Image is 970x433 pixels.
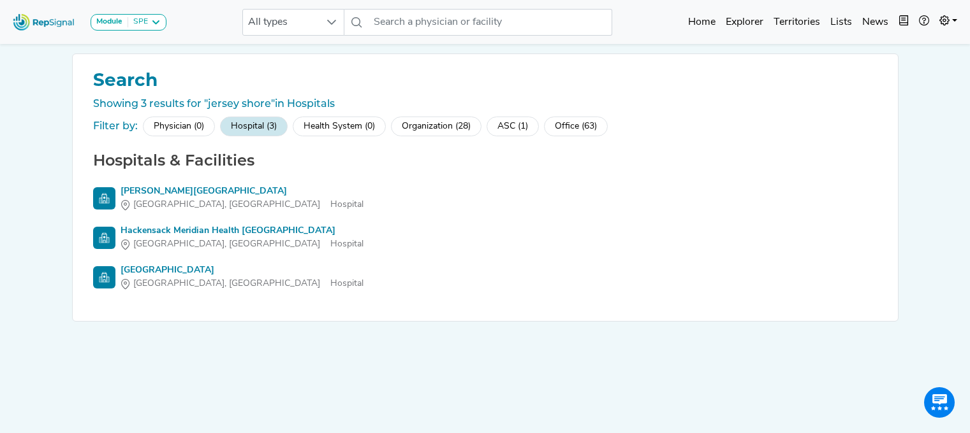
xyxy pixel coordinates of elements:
[293,117,386,136] div: Health System (0)
[133,198,320,211] span: [GEOGRAPHIC_DATA], [GEOGRAPHIC_DATA]
[133,277,320,290] span: [GEOGRAPHIC_DATA], [GEOGRAPHIC_DATA]
[121,264,364,277] div: [GEOGRAPHIC_DATA]
[128,17,148,27] div: SPE
[275,97,335,110] span: in Hospitals
[93,187,115,209] img: Hospital Search Icon
[243,10,320,35] span: All types
[121,185,364,198] div: [PERSON_NAME][GEOGRAPHIC_DATA]
[93,118,138,134] div: Filter by:
[93,185,878,211] a: [PERSON_NAME][GEOGRAPHIC_DATA][GEOGRAPHIC_DATA], [GEOGRAPHIC_DATA]Hospital
[91,14,166,31] button: ModuleSPE
[487,117,539,136] div: ASC (1)
[220,117,288,136] div: Hospital (3)
[93,266,115,288] img: Hospital Search Icon
[133,238,320,251] span: [GEOGRAPHIC_DATA], [GEOGRAPHIC_DATA]
[369,9,612,36] input: Search a physician or facility
[893,10,914,35] button: Intel Book
[857,10,893,35] a: News
[768,10,825,35] a: Territories
[88,69,883,91] h1: Search
[93,227,115,249] img: Hospital Search Icon
[93,224,878,251] a: Hackensack Meridian Health [GEOGRAPHIC_DATA][GEOGRAPHIC_DATA], [GEOGRAPHIC_DATA]Hospital
[93,264,878,290] a: [GEOGRAPHIC_DATA][GEOGRAPHIC_DATA], [GEOGRAPHIC_DATA]Hospital
[391,117,481,136] div: Organization (28)
[121,277,364,290] div: Hospital
[88,96,883,111] div: Showing 3 results for "jersey shore"
[96,18,122,25] strong: Module
[544,117,608,136] div: Office (63)
[143,117,215,136] div: Physician (0)
[825,10,857,35] a: Lists
[121,224,364,238] div: Hackensack Meridian Health [GEOGRAPHIC_DATA]
[88,152,883,170] h2: Hospitals & Facilities
[683,10,721,35] a: Home
[121,238,364,251] div: Hospital
[721,10,768,35] a: Explorer
[121,198,364,211] div: Hospital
